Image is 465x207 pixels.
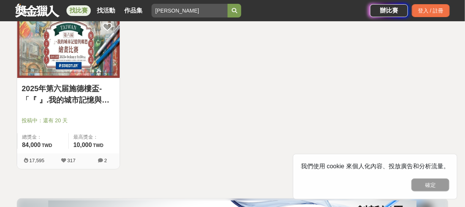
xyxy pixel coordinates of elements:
[22,133,64,141] span: 總獎金：
[412,4,450,17] div: 登入 / 註冊
[29,158,44,163] span: 17,595
[66,5,91,16] a: 找比賽
[42,143,52,148] span: TWD
[152,4,228,17] input: 全球自行車設計比賽
[93,143,103,148] span: TWD
[94,5,118,16] a: 找活動
[22,117,115,125] span: 投稿中：還有 20 天
[301,163,449,169] span: 我們使用 cookie 來個人化內容、投放廣告和分析流量。
[17,14,120,78] img: Cover Image
[104,158,107,163] span: 2
[411,179,449,191] button: 確定
[22,83,115,106] a: 2025年第六届施德樓盃-「『 』.我的城市記憶與鄉愁」繪畫比賽
[73,133,115,141] span: 最高獎金：
[121,5,146,16] a: 作品集
[370,4,408,17] a: 辦比賽
[73,142,92,148] span: 10,000
[22,142,41,148] span: 84,000
[67,158,76,163] span: 317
